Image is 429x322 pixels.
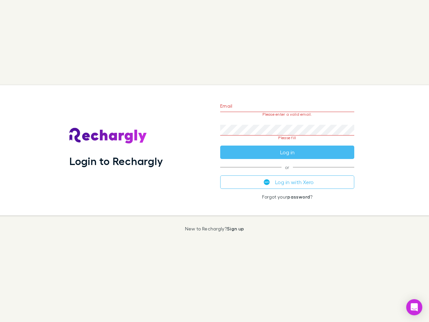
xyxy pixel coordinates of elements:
p: Please fill [220,136,354,140]
div: Open Intercom Messenger [406,299,422,315]
p: Please enter a valid email. [220,112,354,117]
img: Rechargly's Logo [69,128,147,144]
h1: Login to Rechargly [69,155,163,167]
button: Log in with Xero [220,175,354,189]
p: Forgot your ? [220,194,354,200]
a: Sign up [227,226,244,231]
p: New to Rechargly? [185,226,244,231]
button: Log in [220,146,354,159]
img: Xero's logo [264,179,270,185]
a: password [287,194,310,200]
